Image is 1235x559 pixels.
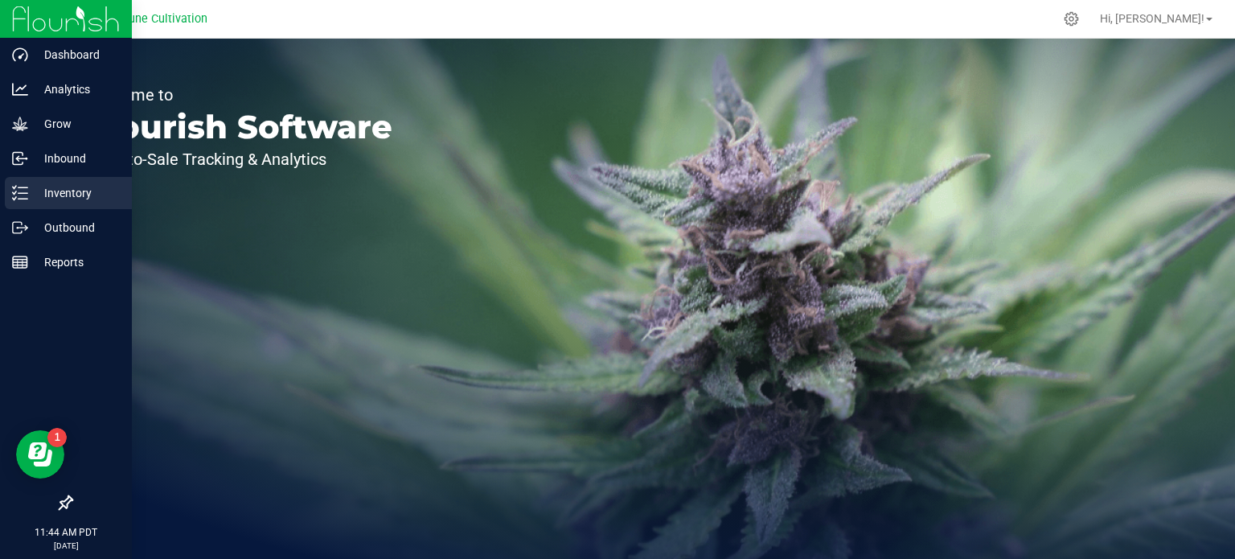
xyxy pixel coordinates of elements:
[28,253,125,272] p: Reports
[28,114,125,134] p: Grow
[28,45,125,64] p: Dashboard
[28,149,125,168] p: Inbound
[16,430,64,479] iframe: Resource center
[28,183,125,203] p: Inventory
[28,218,125,237] p: Outbound
[12,116,28,132] inline-svg: Grow
[1100,12,1204,25] span: Hi, [PERSON_NAME]!
[87,151,392,167] p: Seed-to-Sale Tracking & Analytics
[12,185,28,201] inline-svg: Inventory
[12,150,28,166] inline-svg: Inbound
[47,428,67,447] iframe: Resource center unread badge
[12,220,28,236] inline-svg: Outbound
[87,87,392,103] p: Welcome to
[28,80,125,99] p: Analytics
[1061,11,1081,27] div: Manage settings
[12,81,28,97] inline-svg: Analytics
[87,111,392,143] p: Flourish Software
[121,12,207,26] span: Dune Cultivation
[12,47,28,63] inline-svg: Dashboard
[7,540,125,552] p: [DATE]
[12,254,28,270] inline-svg: Reports
[7,525,125,540] p: 11:44 AM PDT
